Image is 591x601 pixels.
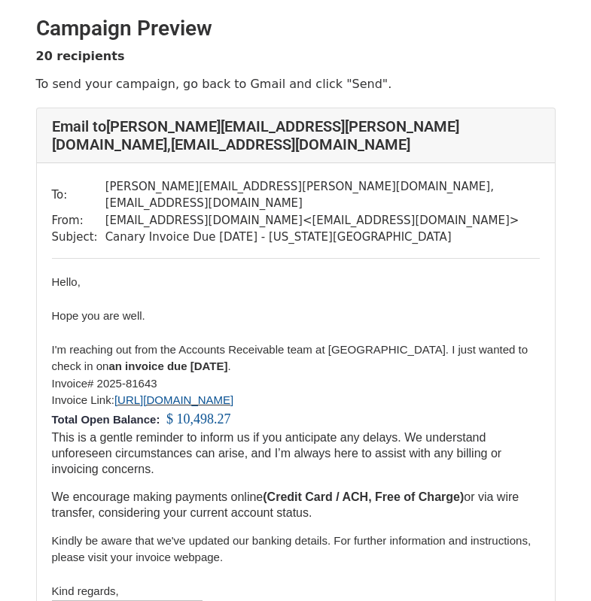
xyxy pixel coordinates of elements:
b: ( [263,490,267,503]
span: I'm reaching out from the Accounts Receivable team at [GEOGRAPHIC_DATA]. I just wanted to check i... [52,343,529,373]
td: From: [52,212,105,229]
span: Hope you are well. [52,309,145,322]
td: Canary Invoice Due [DATE] - [US_STATE][GEOGRAPHIC_DATA] [105,229,540,246]
font: $ 10,498.27 [166,411,231,426]
strong: an invoice due [DATE] [108,360,227,372]
li: Invoice Link: [52,392,540,409]
span: This is a gentle reminder to inform us if you anticipate any delays. We understand unforeseen cir... [52,431,502,475]
td: [PERSON_NAME][EMAIL_ADDRESS][PERSON_NAME][DOMAIN_NAME] , [EMAIL_ADDRESS][DOMAIN_NAME] [105,178,540,212]
li: Invoice# 2025-81643 [52,375,540,393]
span: Kind regards, [52,584,119,597]
h4: Email to [PERSON_NAME][EMAIL_ADDRESS][PERSON_NAME][DOMAIN_NAME] , [EMAIL_ADDRESS][DOMAIN_NAME] [52,117,540,153]
b: Total Open Balance: [52,413,160,426]
td: [EMAIL_ADDRESS][DOMAIN_NAME] < [EMAIL_ADDRESS][DOMAIN_NAME] > [105,212,540,229]
span: Kindly be aware that we've updated our banking details. For further information and instructions,... [52,534,532,564]
span: or via wire transfer, considering your current account status. [52,490,519,519]
span: We encourage making payments online [52,490,267,503]
td: To: [52,178,105,212]
strong: 20 recipients [36,49,125,63]
h2: Campaign Preview [36,16,556,41]
span: Hello, [52,275,81,288]
strong: Credit Card / ACH, Free of Charge) [267,490,465,503]
font: [URL][DOMAIN_NAME] [114,393,233,406]
td: Subject: [52,229,105,246]
p: To send your campaign, go back to Gmail and click "Send". [36,76,556,92]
